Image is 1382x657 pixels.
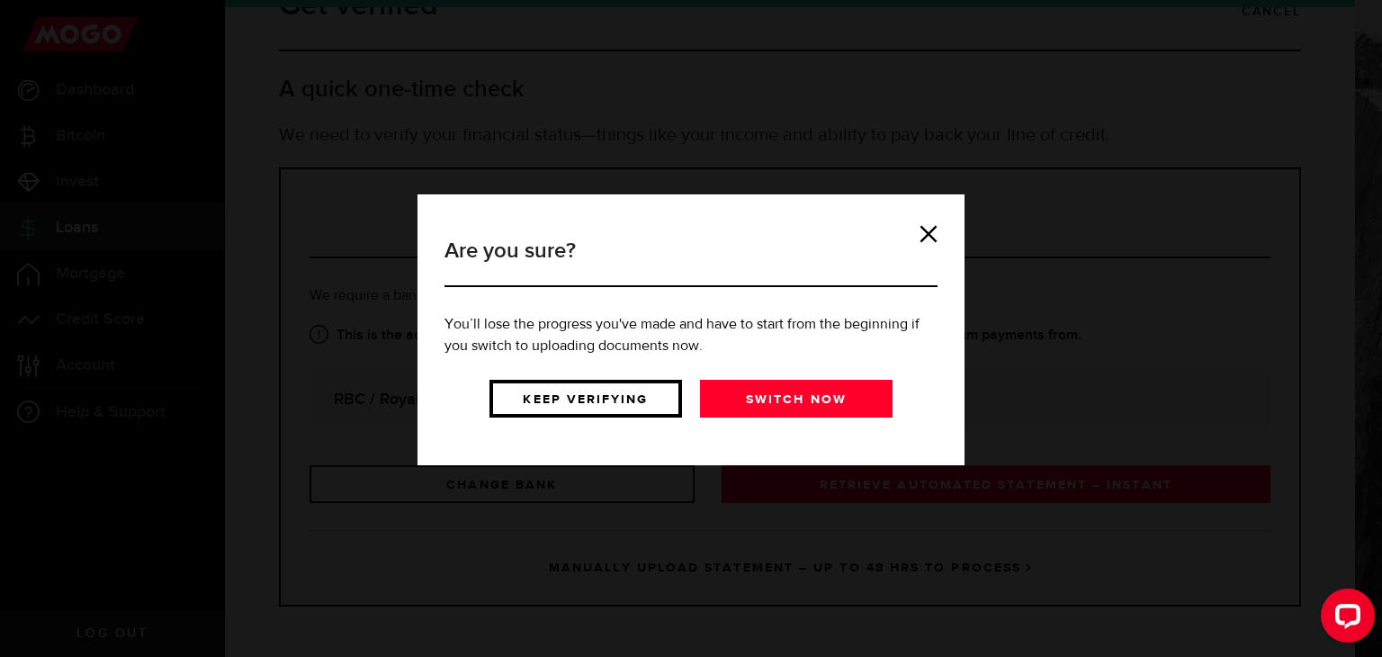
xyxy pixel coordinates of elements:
a: Switch now [700,380,893,418]
iframe: LiveChat chat widget [1306,581,1382,657]
a: Keep verifying [489,380,682,418]
p: You’ll lose the progress you've made and have to start from the beginning if you switch to upload... [444,314,938,357]
h3: Are you sure? [444,235,938,287]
